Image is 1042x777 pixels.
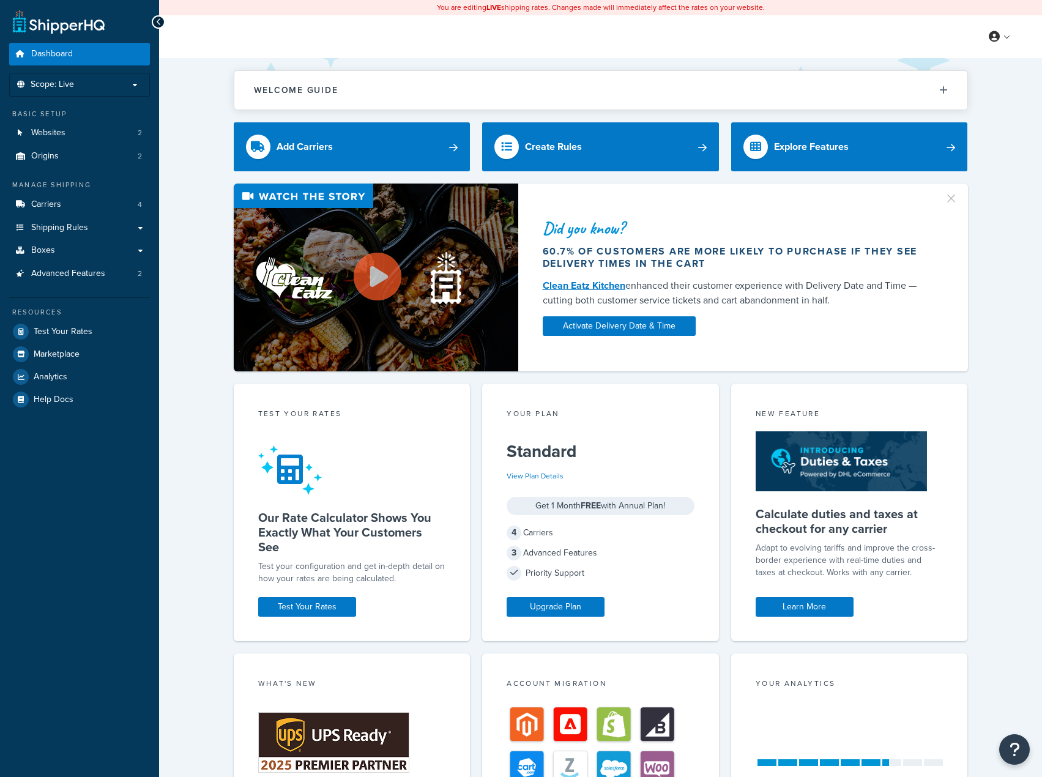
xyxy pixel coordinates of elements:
a: Help Docs [9,388,150,411]
h5: Standard [507,442,694,461]
a: Websites2 [9,122,150,144]
a: Clean Eatz Kitchen [543,278,625,292]
span: Origins [31,151,59,162]
span: 2 [138,128,142,138]
div: Did you know? [543,220,929,237]
li: Advanced Features [9,262,150,285]
div: Your Analytics [756,678,943,692]
img: Video thumbnail [234,184,518,371]
div: Account Migration [507,678,694,692]
span: 3 [507,546,521,560]
strong: FREE [581,499,601,512]
div: Carriers [507,524,694,541]
div: Manage Shipping [9,180,150,190]
div: Resources [9,307,150,318]
a: Advanced Features2 [9,262,150,285]
span: 4 [507,526,521,540]
p: Adapt to evolving tariffs and improve the cross-border experience with real-time duties and taxes... [756,542,943,579]
div: Test your configuration and get in-depth detail on how your rates are being calculated. [258,560,446,585]
div: Basic Setup [9,109,150,119]
a: Dashboard [9,43,150,65]
a: Add Carriers [234,122,471,171]
div: Create Rules [525,138,582,155]
a: View Plan Details [507,470,564,481]
div: Priority Support [507,565,694,582]
a: Carriers4 [9,193,150,216]
div: Your Plan [507,408,694,422]
a: Learn More [756,597,854,617]
span: 4 [138,199,142,210]
a: Marketplace [9,343,150,365]
div: Explore Features [774,138,849,155]
span: Dashboard [31,49,73,59]
b: LIVE [486,2,501,13]
div: Advanced Features [507,545,694,562]
span: 2 [138,151,142,162]
span: Shipping Rules [31,223,88,233]
div: What's New [258,678,446,692]
span: Analytics [34,372,67,382]
a: Analytics [9,366,150,388]
span: 2 [138,269,142,279]
span: Scope: Live [31,80,74,90]
div: enhanced their customer experience with Delivery Date and Time — cutting both customer service ti... [543,278,929,308]
span: Help Docs [34,395,73,405]
a: Test Your Rates [258,597,356,617]
div: 60.7% of customers are more likely to purchase if they see delivery times in the cart [543,245,929,270]
div: Get 1 Month with Annual Plan! [507,497,694,515]
h5: Our Rate Calculator Shows You Exactly What Your Customers See [258,510,446,554]
div: Test your rates [258,408,446,422]
a: Shipping Rules [9,217,150,239]
span: Websites [31,128,65,138]
span: Marketplace [34,349,80,360]
a: Test Your Rates [9,321,150,343]
a: Boxes [9,239,150,262]
li: Origins [9,145,150,168]
span: Advanced Features [31,269,105,279]
a: Explore Features [731,122,968,171]
button: Welcome Guide [234,71,967,110]
li: Websites [9,122,150,144]
span: Test Your Rates [34,327,92,337]
div: Add Carriers [277,138,333,155]
span: Carriers [31,199,61,210]
a: Create Rules [482,122,719,171]
a: Upgrade Plan [507,597,605,617]
a: Origins2 [9,145,150,168]
h5: Calculate duties and taxes at checkout for any carrier [756,507,943,536]
button: Open Resource Center [999,734,1030,765]
a: Activate Delivery Date & Time [543,316,696,336]
span: Boxes [31,245,55,256]
h2: Welcome Guide [254,86,338,95]
div: New Feature [756,408,943,422]
li: Carriers [9,193,150,216]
